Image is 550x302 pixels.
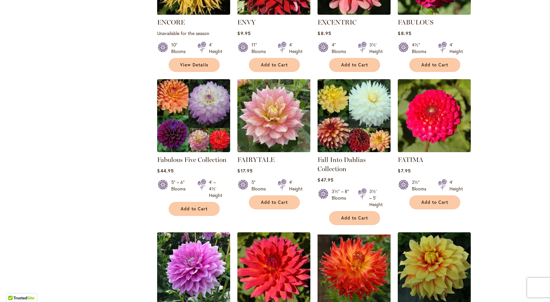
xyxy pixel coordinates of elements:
[318,156,366,173] a: Fall Into Dahlias Collection
[171,42,190,55] div: 10" Blooms
[398,147,471,153] a: FATIMA
[157,147,230,153] a: Fabulous Five Collection
[157,10,230,16] a: ENCORE
[169,58,220,72] a: View Details
[318,79,391,152] img: Fall Into Dahlias Collection
[398,156,423,164] a: FATIMA
[289,42,302,55] div: 4' Height
[237,168,252,174] span: $17.95
[398,18,433,26] a: FABULOUS
[449,42,463,55] div: 4' Height
[412,42,430,55] div: 4½" Blooms
[249,58,300,72] button: Add to Cart
[209,179,222,199] div: 4' – 4½' Height
[449,179,463,192] div: 4' Height
[398,30,411,36] span: $8.95
[251,179,270,192] div: 5" Blooms
[318,147,391,153] a: Fall Into Dahlias Collection
[209,42,222,55] div: 4' Height
[421,62,448,68] span: Add to Cart
[237,156,275,164] a: FAIRYTALE
[289,179,302,192] div: 4' Height
[318,10,391,16] a: EXCENTRIC
[261,200,288,205] span: Add to Cart
[249,195,300,209] button: Add to Cart
[332,42,350,55] div: 4" Blooms
[318,18,357,26] a: EXCENTRIC
[329,58,380,72] button: Add to Cart
[157,18,185,26] a: ENCORE
[251,42,270,55] div: 11" Blooms
[341,215,368,221] span: Add to Cart
[237,147,310,153] a: Fairytale
[169,202,220,216] button: Add to Cart
[341,62,368,68] span: Add to Cart
[329,211,380,225] button: Add to Cart
[181,206,208,212] span: Add to Cart
[157,168,174,174] span: $44.95
[180,62,208,68] span: View Details
[332,188,350,208] div: 3½" – 8" Blooms
[237,30,250,36] span: $9.95
[409,195,460,209] button: Add to Cart
[369,42,383,55] div: 3½' Height
[5,279,23,297] iframe: Launch Accessibility Center
[398,79,471,152] img: FATIMA
[318,30,331,36] span: $8.95
[171,179,190,199] div: 5" – 6" Blooms
[398,168,411,174] span: $7.95
[237,79,310,152] img: Fairytale
[157,156,227,164] a: Fabulous Five Collection
[409,58,460,72] button: Add to Cart
[421,200,448,205] span: Add to Cart
[318,177,333,183] span: $47.95
[157,30,230,36] p: Unavailable for the season
[369,188,383,208] div: 3½' – 5' Height
[261,62,288,68] span: Add to Cart
[412,179,430,192] div: 2½" Blooms
[157,79,230,152] img: Fabulous Five Collection
[237,18,256,26] a: ENVY
[237,10,310,16] a: Envy
[398,10,471,16] a: FABULOUS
